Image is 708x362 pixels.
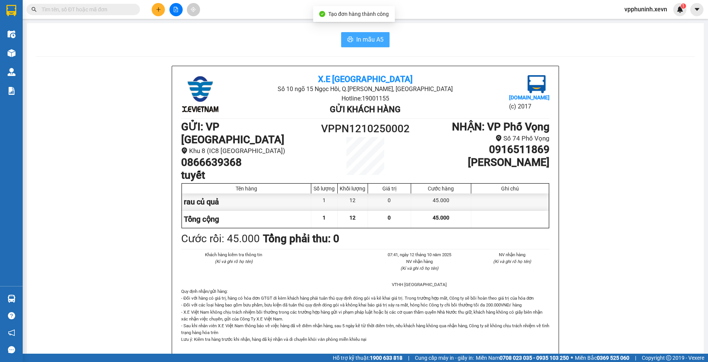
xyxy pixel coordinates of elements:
h1: tuyết [181,169,319,182]
span: environment [181,147,188,154]
span: 0 [388,215,391,221]
span: plus [156,7,161,12]
li: Số 74 Phố Vọng [411,133,550,144]
div: Tên hàng [184,186,309,192]
img: icon-new-feature [677,6,683,13]
li: Số 10 ngõ 15 Ngọc Hồi, Q.[PERSON_NAME], [GEOGRAPHIC_DATA] [242,84,488,94]
span: 1 [323,215,326,221]
span: printer [347,36,353,43]
div: 0 [368,193,411,210]
div: 12 [338,193,368,210]
span: Hỗ trợ kỹ thuật: [333,354,402,362]
div: 1 [311,193,338,210]
span: notification [8,329,15,336]
div: rau củ quả [182,193,311,210]
span: 45.000 [433,215,449,221]
span: caret-down [694,6,700,13]
i: (Kí và ghi rõ họ tên) [215,259,253,264]
p: - Đối với hàng có giá trị, hàng có hóa đơn GTGT đi kèm khách hàng phải tuân thủ quy định đóng gói... [181,295,550,342]
span: search [31,7,37,12]
span: 1 [682,3,685,9]
strong: 0708 023 035 - 0935 103 250 [500,355,569,361]
span: copyright [666,355,671,360]
img: warehouse-icon [8,295,16,303]
button: printerIn mẫu A5 [341,32,390,47]
h1: 0916511869 [411,143,550,156]
sup: 1 [681,3,686,9]
span: | [408,354,409,362]
span: | [635,354,636,362]
b: [DOMAIN_NAME] [509,94,550,101]
div: Quy định nhận/gửi hàng : [181,288,550,343]
img: logo.jpg [528,75,546,93]
div: Giá trị [370,186,409,192]
li: 07:41, ngày 12 tháng 10 năm 2025 [382,251,457,258]
div: Cước rồi : 45.000 [181,231,260,247]
button: plus [152,3,165,16]
input: Tìm tên, số ĐT hoặc mã đơn [42,5,131,14]
span: aim [191,7,196,12]
span: Cung cấp máy in - giấy in: [415,354,474,362]
img: solution-icon [8,87,16,95]
strong: 1900 633 818 [370,355,402,361]
div: Khối lượng [340,186,366,192]
b: NHẬN : VP Phố Vọng [452,121,550,133]
span: Tổng cộng [184,215,219,224]
button: file-add [169,3,183,16]
img: warehouse-icon [8,49,16,57]
span: In mẫu A5 [356,35,383,44]
img: logo.jpg [181,75,219,113]
h1: VPPN1210250002 [319,121,411,137]
div: Số lượng [313,186,335,192]
img: warehouse-icon [8,68,16,76]
div: Cước hàng [413,186,469,192]
b: X.E [GEOGRAPHIC_DATA] [318,74,413,84]
b: Gửi khách hàng [330,105,401,114]
span: Miền Nam [476,354,569,362]
span: ⚪️ [571,356,573,359]
span: Tạo đơn hàng thành công [328,11,389,17]
b: GỬI : VP [GEOGRAPHIC_DATA] [181,121,284,146]
i: (Kí và ghi rõ họ tên) [401,266,438,271]
img: warehouse-icon [8,30,16,38]
span: Miền Bắc [575,354,629,362]
i: (Kí và ghi rõ họ tên) [493,259,531,264]
b: Tổng phải thu: 0 [263,232,339,245]
span: check-circle [319,11,325,17]
li: NV nhận hàng [382,258,457,265]
span: vpphuninh.xevn [618,5,673,14]
li: Khách hàng kiểm tra thông tin [196,251,271,258]
span: file-add [173,7,179,12]
li: Hotline: 19001155 [242,94,488,103]
li: VTHH [GEOGRAPHIC_DATA] [382,281,457,288]
div: Ghi chú [473,186,547,192]
li: (c) 2017 [509,102,550,111]
span: question-circle [8,312,15,319]
li: Khu 8 (IC8 [GEOGRAPHIC_DATA]) [181,146,319,156]
button: aim [187,3,200,16]
li: NV nhận hàng [475,251,550,258]
strong: 0369 525 060 [597,355,629,361]
h1: [PERSON_NAME] [411,156,550,169]
button: caret-down [690,3,703,16]
span: 12 [349,215,356,221]
h1: 0866639368 [181,156,319,169]
img: logo-vxr [6,5,16,16]
span: message [8,346,15,353]
span: environment [495,135,502,141]
div: 45.000 [411,193,471,210]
